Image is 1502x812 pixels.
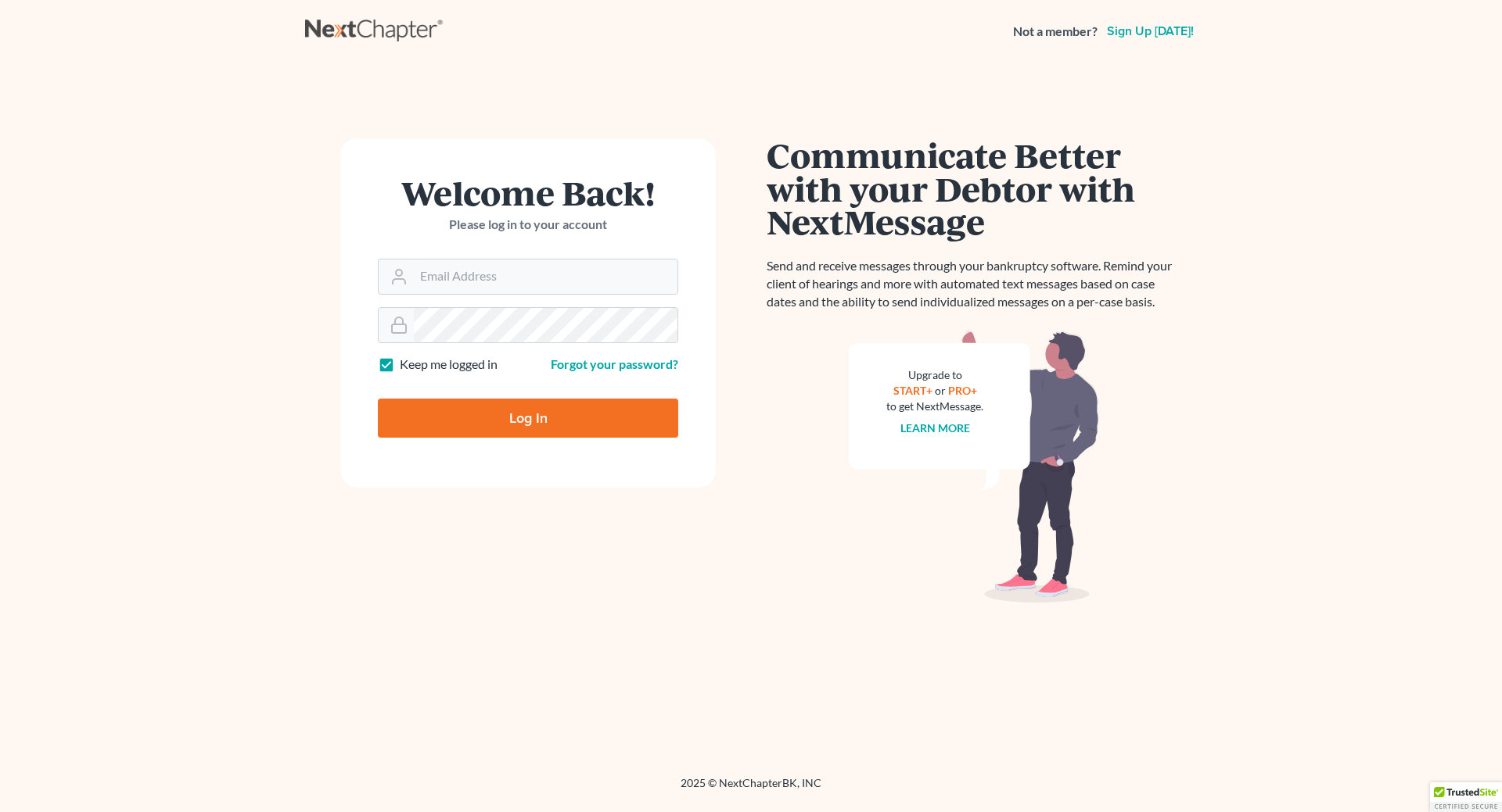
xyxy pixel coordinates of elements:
a: Learn more [900,421,970,435]
span: or [935,384,946,397]
a: Forgot your password? [551,356,678,371]
p: Please log in to your account [378,216,678,234]
strong: Not a member? [1013,23,1098,41]
div: to get NextMessage. [886,399,983,414]
a: PRO+ [948,384,977,397]
p: Send and receive messages through your bankruptcy software. Remind your client of hearings and mo... [767,257,1181,311]
div: TrustedSite Certified [1430,782,1502,812]
div: Upgrade to [886,367,983,383]
a: START+ [893,384,932,397]
input: Email Address [414,259,677,294]
div: 2025 © NextChapterBK, INC [305,775,1197,803]
label: Keep me logged in [400,356,498,374]
h1: Welcome Back! [378,176,678,209]
a: Sign up [DATE]! [1104,25,1197,38]
h1: Communicate Better with your Debtor with NextMessage [767,138,1181,238]
img: nextmessage_bg-59042aed3d76b12b5cd301f8e5b87938c9018125f34e5fa2b7a6b67550977c72.svg [849,330,1099,603]
input: Log In [378,399,678,438]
